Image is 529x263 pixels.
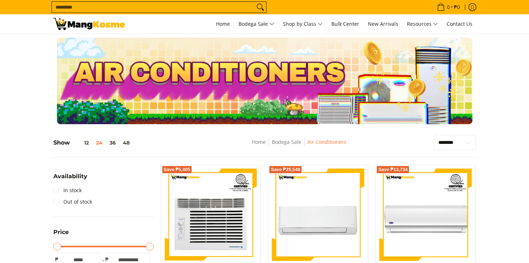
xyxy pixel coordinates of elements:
[104,256,111,263] span: ₱
[212,14,234,34] a: Home
[119,140,133,146] button: 48
[239,20,274,29] span: Bodega Sale
[453,5,461,10] span: ₱0
[92,140,106,146] button: 24
[252,138,266,145] a: Home
[199,138,398,154] nav: Breadcrumbs
[165,169,257,261] img: Kelvinator 0.75 HP Deluxe Eco, Window-Type Air Conditioner (Class A)
[378,167,408,172] span: Save ₱13,734
[132,14,476,34] nav: Main Menu
[106,140,119,146] button: 36
[53,139,133,146] h5: Show
[364,14,402,34] a: New Arrivals
[307,138,346,145] a: Air Conditioners
[70,140,92,146] button: 12
[272,138,301,145] a: Bodega Sale
[164,167,191,172] span: Save ₱5,405
[447,20,472,27] span: Contact Us
[407,20,438,29] span: Resources
[53,174,87,185] summary: Open
[255,2,266,13] button: Search
[235,14,278,34] a: Bodega Sale
[379,169,472,261] img: Carrier 1.0 HP Optima 3 R32 Split-Type Non-Inverter Air Conditioner (Class A)
[368,20,398,27] span: New Arrivals
[53,229,69,235] span: Price
[216,20,230,27] span: Home
[53,18,125,30] img: Bodega Sale Aircon l Mang Kosme: Home Appliances Warehouse Sale
[53,196,92,208] a: Out of stock
[279,14,326,34] a: Shop by Class
[328,14,363,34] a: Bulk Center
[403,14,442,34] a: Resources
[331,20,359,27] span: Bulk Center
[53,174,87,179] span: Availability
[283,20,323,29] span: Shop by Class
[53,256,61,263] span: ₱
[53,229,69,240] summary: Open
[53,185,82,196] a: In stock
[271,167,300,172] span: Save ₱25,548
[446,5,451,10] span: 0
[443,14,476,34] a: Contact Us
[272,169,364,261] img: Toshiba 2 HP New Model Split-Type Inverter Air Conditioner (Class A)
[435,3,462,11] span: •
